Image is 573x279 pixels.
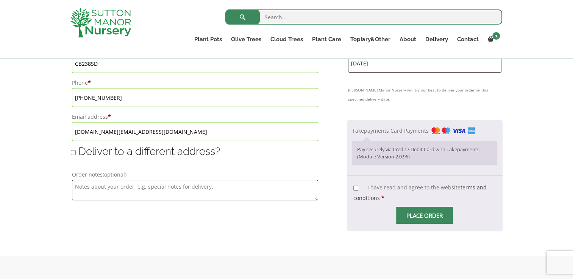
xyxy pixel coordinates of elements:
a: Delivery [420,34,452,45]
small: [PERSON_NAME] Manor Nursery will try our best to deliver your order on this specified delivery date. [348,85,501,104]
span: (optional) [103,171,126,178]
a: Cloud Trees [266,34,308,45]
abbr: required [381,194,384,201]
a: Olive Trees [226,34,266,45]
label: Order notes [72,169,319,180]
a: 1 [483,34,502,45]
span: 1 [492,32,500,40]
input: Search... [225,9,502,25]
a: Plant Care [308,34,345,45]
a: Contact [452,34,483,45]
label: Takepayments Card Payments [352,127,475,134]
input: Choose a Delivery Date [348,54,501,73]
input: Place order [396,207,453,224]
span: I have read and agree to the website [353,184,487,201]
label: Phone [72,77,319,88]
a: About [395,34,420,45]
a: Topiary&Other [345,34,395,45]
img: Takepayments Card Payments [431,127,475,134]
a: Plant Pots [190,34,226,45]
input: I have read and agree to the websiteterms and conditions * [353,186,358,191]
label: Email address [72,112,319,122]
img: logo [70,8,131,37]
span: Deliver to a different address? [78,145,220,158]
input: Deliver to a different address? [71,150,76,155]
p: Pay securely via Credit / Debit Card with Takepayments. (Module Version 2.0.96) [357,146,492,161]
